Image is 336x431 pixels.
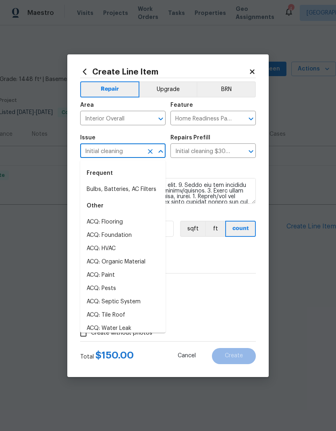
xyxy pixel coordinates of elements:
button: Close [155,146,166,157]
textarea: 6. Lore ipsu dolorsit ametc adi elit. 9. Seddo eiu tem incididu utlab etdolore ma al enim ad mini... [80,178,256,204]
li: ACQ: Paint [80,269,166,282]
li: ACQ: Organic Material [80,255,166,269]
button: sqft [180,221,205,237]
h2: Create Line Item [80,67,249,76]
li: Bulbs, Batteries, AC Filters [80,183,166,196]
h5: Issue [80,135,95,141]
h5: Feature [170,102,193,108]
span: Cancel [178,353,196,359]
button: Open [245,146,257,157]
button: Upgrade [139,81,197,97]
span: Create [225,353,243,359]
div: Total [80,351,134,361]
h5: Area [80,102,94,108]
button: Open [245,113,257,124]
button: count [225,221,256,237]
button: BRN [197,81,256,97]
li: ACQ: Water Leak [80,322,166,335]
button: Create [212,348,256,364]
li: ACQ: HVAC [80,242,166,255]
button: Repair [80,81,139,97]
div: Other [80,196,166,215]
button: Open [155,113,166,124]
h5: Repairs Prefill [170,135,210,141]
div: Frequent [80,164,166,183]
li: ACQ: Pests [80,282,166,295]
li: ACQ: Flooring [80,215,166,229]
li: ACQ: Tile Roof [80,309,166,322]
li: ACQ: Foundation [80,229,166,242]
button: ft [205,221,225,237]
button: Cancel [165,348,209,364]
li: ACQ: Septic System [80,295,166,309]
button: Clear [145,146,156,157]
span: $ 150.00 [95,350,134,360]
